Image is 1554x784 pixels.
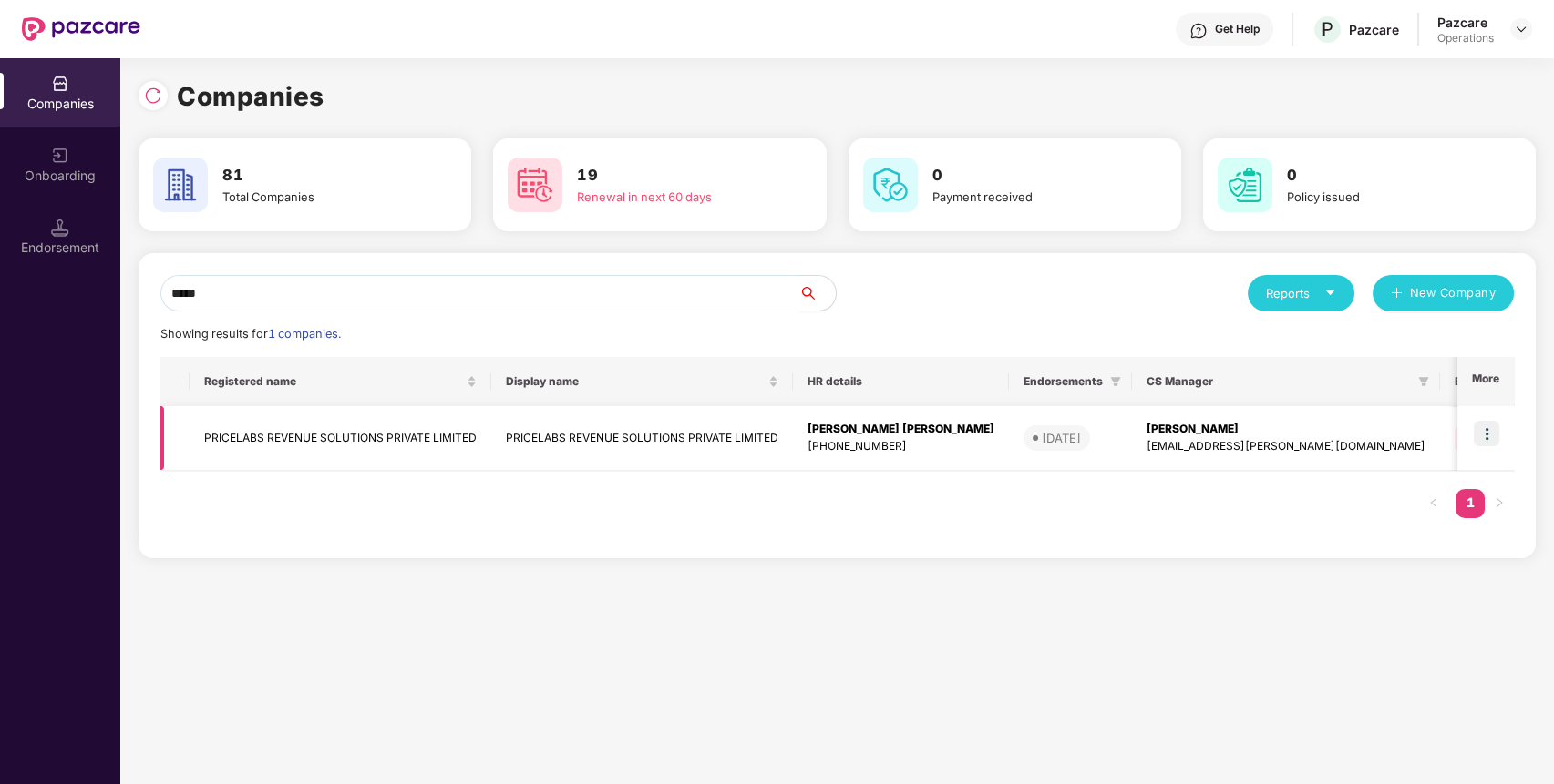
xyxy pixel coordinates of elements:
button: right [1485,489,1514,518]
h3: 19 [577,164,775,188]
div: [PERSON_NAME] [1147,421,1425,438]
img: svg+xml;base64,PHN2ZyBpZD0iQ29tcGFuaWVzIiB4bWxucz0iaHR0cDovL3d3dy53My5vcmcvMjAwMC9zdmciIHdpZHRoPS... [51,75,69,93]
img: icon [1474,421,1499,446]
th: Display name [491,357,793,406]
div: [DATE] [1042,429,1081,447]
span: 1 companies. [268,327,341,341]
h3: 81 [222,164,420,188]
div: Pazcare [1349,21,1399,38]
button: plusNew Company [1373,275,1514,311]
h3: 0 [932,164,1130,188]
span: New Company [1410,284,1497,302]
span: caret-down [1324,287,1336,299]
span: GPA [1455,425,1501,451]
button: left [1419,489,1448,518]
th: HR details [793,357,1009,406]
div: Payment received [932,188,1130,206]
span: filter [1415,371,1433,392]
img: svg+xml;base64,PHN2ZyB4bWxucz0iaHR0cDovL3d3dy53My5vcmcvMjAwMC9zdmciIHdpZHRoPSI2MCIgaGVpZ2h0PSI2MC... [863,158,918,212]
span: Registered name [204,374,463,389]
a: 1 [1456,489,1485,516]
th: Registered name [190,357,491,406]
button: search [798,275,837,311]
li: Previous Page [1419,489,1448,518]
img: svg+xml;base64,PHN2ZyBpZD0iRHJvcGRvd24tMzJ4MzIiIHhtbG5zPSJodHRwOi8vd3d3LnczLm9yZy8yMDAwL3N2ZyIgd2... [1514,22,1528,36]
span: filter [1106,371,1125,392]
div: [EMAIL_ADDRESS][PERSON_NAME][DOMAIN_NAME] [1147,438,1425,455]
div: [PERSON_NAME] [PERSON_NAME] [808,421,994,438]
li: Next Page [1485,489,1514,518]
span: right [1494,497,1505,508]
img: New Pazcare Logo [22,17,140,41]
img: svg+xml;base64,PHN2ZyB3aWR0aD0iMTQuNSIgaGVpZ2h0PSIxNC41IiB2aWV3Qm94PSIwIDAgMTYgMTYiIGZpbGw9Im5vbm... [51,219,69,237]
span: filter [1110,376,1121,387]
div: [PHONE_NUMBER] [808,438,994,455]
span: Display name [506,374,765,389]
div: Get Help [1215,22,1260,36]
img: svg+xml;base64,PHN2ZyB4bWxucz0iaHR0cDovL3d3dy53My5vcmcvMjAwMC9zdmciIHdpZHRoPSI2MCIgaGVpZ2h0PSI2MC... [153,158,208,212]
div: Pazcare [1437,14,1494,31]
span: search [798,286,836,300]
span: left [1428,497,1439,508]
h3: 0 [1287,164,1485,188]
td: PRICELABS REVENUE SOLUTIONS PRIVATE LIMITED [190,406,491,471]
span: plus [1391,287,1403,301]
div: Operations [1437,31,1494,46]
span: CS Manager [1147,374,1411,389]
img: svg+xml;base64,PHN2ZyBpZD0iSGVscC0zMngzMiIgeG1sbnM9Imh0dHA6Ly93d3cudzMub3JnLzIwMDAvc3ZnIiB3aWR0aD... [1189,22,1208,40]
span: filter [1418,376,1429,387]
img: svg+xml;base64,PHN2ZyB4bWxucz0iaHR0cDovL3d3dy53My5vcmcvMjAwMC9zdmciIHdpZHRoPSI2MCIgaGVpZ2h0PSI2MC... [1218,158,1272,212]
span: Showing results for [160,327,341,341]
img: svg+xml;base64,PHN2ZyB4bWxucz0iaHR0cDovL3d3dy53My5vcmcvMjAwMC9zdmciIHdpZHRoPSI2MCIgaGVpZ2h0PSI2MC... [508,158,562,212]
div: Policy issued [1287,188,1485,206]
img: svg+xml;base64,PHN2ZyBpZD0iUmVsb2FkLTMyeDMyIiB4bWxucz0iaHR0cDovL3d3dy53My5vcmcvMjAwMC9zdmciIHdpZH... [144,87,162,105]
div: Reports [1266,284,1336,302]
h1: Companies [177,76,324,117]
div: Total Companies [222,188,420,206]
span: Endorsements [1024,374,1103,389]
li: 1 [1456,489,1485,518]
span: P [1322,18,1333,40]
div: Renewal in next 60 days [577,188,775,206]
img: svg+xml;base64,PHN2ZyB3aWR0aD0iMjAiIGhlaWdodD0iMjAiIHZpZXdCb3g9IjAgMCAyMCAyMCIgZmlsbD0ibm9uZSIgeG... [51,147,69,165]
th: More [1457,357,1514,406]
td: PRICELABS REVENUE SOLUTIONS PRIVATE LIMITED [491,406,793,471]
